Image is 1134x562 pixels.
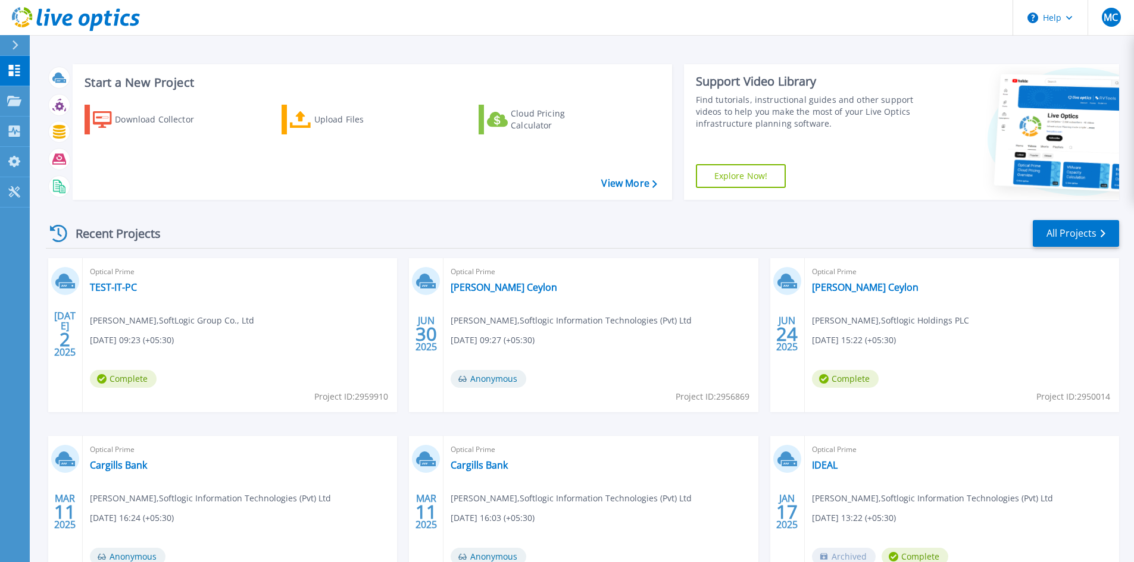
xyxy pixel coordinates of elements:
span: Project ID: 2956869 [676,390,749,403]
span: [PERSON_NAME] , Softlogic Information Technologies (Pvt) Ltd [812,492,1053,505]
div: Support Video Library [696,74,918,89]
span: [PERSON_NAME] , Softlogic Information Technologies (Pvt) Ltd [451,492,692,505]
a: Explore Now! [696,164,786,188]
span: [DATE] 09:23 (+05:30) [90,334,174,347]
div: Upload Files [314,108,410,131]
div: JAN 2025 [776,490,798,533]
a: [PERSON_NAME] Ceylon [812,281,919,293]
span: [PERSON_NAME] , SoftLogic Group Co., Ltd [90,314,254,327]
span: Complete [812,370,879,388]
a: Upload Files [282,105,414,134]
div: MAR 2025 [415,490,438,533]
div: JUN 2025 [776,312,798,356]
span: Optical Prime [451,265,751,278]
div: Download Collector [115,108,210,131]
span: [PERSON_NAME] , Softlogic Information Technologies (Pvt) Ltd [451,314,692,327]
a: Cargills Bank [90,459,147,471]
div: Cloud Pricing Calculator [511,108,606,131]
span: [DATE] 09:27 (+05:30) [451,334,535,347]
div: Find tutorials, instructional guides and other support videos to help you make the most of your L... [696,94,918,130]
div: MAR 2025 [54,490,76,533]
span: Optical Prime [90,265,390,278]
span: 30 [416,329,437,339]
span: Project ID: 2959910 [314,390,388,403]
a: All Projects [1033,220,1119,247]
span: 17 [776,507,798,517]
span: MC [1104,12,1118,22]
span: [PERSON_NAME] , Softlogic Holdings PLC [812,314,969,327]
div: Recent Projects [46,219,177,248]
span: 11 [416,507,437,517]
a: Cloud Pricing Calculator [479,105,611,134]
span: Optical Prime [812,265,1112,278]
a: IDEAL [812,459,838,471]
h3: Start a New Project [85,76,657,89]
a: TEST-IT-PC [90,281,137,293]
a: View More [601,178,657,189]
span: [DATE] 16:24 (+05:30) [90,511,174,525]
div: JUN 2025 [415,312,438,356]
span: [DATE] 16:03 (+05:30) [451,511,535,525]
a: Cargills Bank [451,459,508,471]
span: Optical Prime [812,443,1112,456]
span: 11 [54,507,76,517]
span: Complete [90,370,157,388]
span: Optical Prime [90,443,390,456]
span: Project ID: 2950014 [1036,390,1110,403]
a: Download Collector [85,105,217,134]
span: Anonymous [451,370,526,388]
span: [DATE] 13:22 (+05:30) [812,511,896,525]
a: [PERSON_NAME] Ceylon [451,281,557,293]
span: Optical Prime [451,443,751,456]
span: 2 [60,334,70,344]
div: [DATE] 2025 [54,312,76,356]
span: 24 [776,329,798,339]
span: [PERSON_NAME] , Softlogic Information Technologies (Pvt) Ltd [90,492,331,505]
span: [DATE] 15:22 (+05:30) [812,334,896,347]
